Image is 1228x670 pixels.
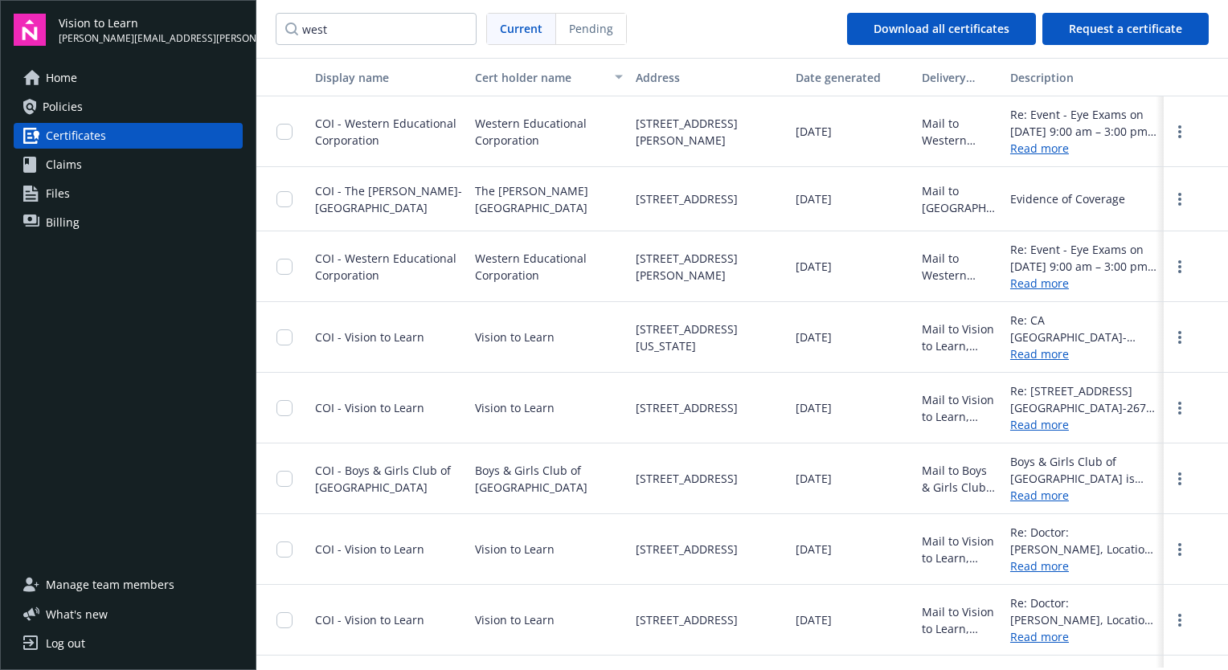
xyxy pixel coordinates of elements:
[475,541,555,558] span: Vision to Learn
[276,400,293,416] input: Toggle Row Selected
[276,329,293,345] input: Toggle Row Selected
[315,400,424,415] span: COI - Vision to Learn
[636,250,783,284] span: [STREET_ADDRESS][PERSON_NAME]
[315,183,462,215] span: COI - The [PERSON_NAME]-[GEOGRAPHIC_DATA]
[475,399,555,416] span: Vision to Learn
[43,94,83,120] span: Policies
[796,399,832,416] span: [DATE]
[796,69,909,86] div: Date generated
[276,541,293,558] input: Toggle Row Selected
[1010,241,1157,275] div: Re: Event - Eye Exams on [DATE] 9:00 am – 3:00 pm at [GEOGRAPHIC_DATA] [STREET_ADDRESS] Los Angel...
[315,463,451,495] span: COI - Boys & Girls Club of [GEOGRAPHIC_DATA]
[922,321,997,354] div: Mail to Vision to Learn, [STREET_ADDRESS][US_STATE]
[1010,312,1157,345] div: Re: CA [GEOGRAPHIC_DATA]- [STREET_ADDRESS] [GEOGRAPHIC_DATA] [GEOGRAPHIC_DATA] [GEOGRAPHIC_DATA]-...
[636,190,738,207] span: [STREET_ADDRESS]
[309,58,469,96] button: Display name
[1170,540,1189,559] a: more
[315,251,456,283] span: COI - Western Educational Corporation
[874,21,1009,36] span: Download all certificates
[1010,558,1157,574] a: Read more
[922,182,997,216] div: Mail to [GEOGRAPHIC_DATA][PERSON_NAME], [STREET_ADDRESS]
[1004,58,1164,96] button: Description
[14,14,46,46] img: navigator-logo.svg
[922,603,997,637] div: Mail to Vision to Learn, [STREET_ADDRESS]
[847,13,1036,45] button: Download all certificates
[14,94,243,120] a: Policies
[922,462,997,496] div: Mail to Boys & Girls Club of [GEOGRAPHIC_DATA], [STREET_ADDRESS]
[500,20,542,37] span: Current
[14,572,243,598] a: Manage team members
[469,58,628,96] button: Cert holder name
[636,69,783,86] div: Address
[1010,487,1157,504] a: Read more
[315,612,424,627] span: COI - Vision to Learn
[569,20,613,37] span: Pending
[1010,106,1157,140] div: Re: Event - Eye Exams on [DATE] 9:00 am – 3:00 pm at [GEOGRAPHIC_DATA] [STREET_ADDRESS] [GEOGRAPH...
[636,470,738,487] span: [STREET_ADDRESS]
[46,631,85,656] div: Log out
[1010,594,1157,628] div: Re: Doctor: [PERSON_NAME], Location: [STREET_ADDRESS] [GEOGRAPHIC_DATA], MI 48076. Evidence of Co...
[46,123,106,149] span: Certificates
[629,58,789,96] button: Address
[796,123,832,140] span: [DATE]
[46,572,174,598] span: Manage team members
[315,69,462,86] div: Display name
[796,329,832,345] span: [DATE]
[789,58,915,96] button: Date generated
[1170,328,1189,347] a: more
[915,58,1004,96] button: Delivery methods
[315,329,424,345] span: COI - Vision to Learn
[315,541,424,557] span: COI - Vision to Learn
[1010,69,1157,86] div: Description
[636,541,738,558] span: [STREET_ADDRESS]
[14,65,243,91] a: Home
[46,210,80,235] span: Billing
[1010,190,1125,207] div: Evidence of Coverage
[1170,469,1189,488] a: more
[922,69,997,86] div: Delivery methods
[1010,382,1157,416] div: Re: [STREET_ADDRESS] [GEOGRAPHIC_DATA]-2676 Evidence of Coverage.
[1170,257,1189,276] a: more
[276,191,293,207] input: Toggle Row Selected
[475,329,555,345] span: Vision to Learn
[796,611,832,628] span: [DATE]
[1010,524,1157,558] div: Re: Doctor: [PERSON_NAME], Location: [STREET_ADDRESS] [GEOGRAPHIC_DATA], MI 48076. Evidence of Co...
[14,210,243,235] a: Billing
[46,65,77,91] span: Home
[556,14,626,44] span: Pending
[796,470,832,487] span: [DATE]
[276,612,293,628] input: Toggle Row Selected
[14,123,243,149] a: Certificates
[922,115,997,149] div: Mail to Western Educational Corporation , [STREET_ADDRESS][PERSON_NAME]
[46,606,108,623] span: What ' s new
[276,124,293,140] input: Toggle Row Selected
[922,391,997,425] div: Mail to Vision to Learn, [STREET_ADDRESS]
[636,115,783,149] span: [STREET_ADDRESS][PERSON_NAME]
[1170,398,1189,418] a: more
[1170,190,1189,209] a: more
[276,471,293,487] input: Toggle Row Selected
[796,541,832,558] span: [DATE]
[59,31,243,46] span: [PERSON_NAME][EMAIL_ADDRESS][PERSON_NAME][DOMAIN_NAME]
[14,152,243,178] a: Claims
[1010,628,1157,645] a: Read more
[14,606,133,623] button: What's new
[796,258,832,275] span: [DATE]
[276,259,293,275] input: Toggle Row Selected
[46,152,82,178] span: Claims
[1010,345,1157,362] a: Read more
[276,13,477,45] input: Filter certificates...
[1010,416,1157,433] a: Read more
[315,116,456,148] span: COI - Western Educational Corporation
[636,321,783,354] span: [STREET_ADDRESS][US_STATE]
[1010,453,1157,487] div: Boys & Girls Club of [GEOGRAPHIC_DATA] is included as an additional insured as required by a writ...
[1069,21,1182,36] span: Request a certificate
[1042,13,1209,45] button: Request a certificate
[475,69,604,86] div: Cert holder name
[636,611,738,628] span: [STREET_ADDRESS]
[922,533,997,566] div: Mail to Vision to Learn, [STREET_ADDRESS]
[475,462,622,496] span: Boys & Girls Club of [GEOGRAPHIC_DATA]
[46,181,70,206] span: Files
[59,14,243,46] button: Vision to Learn[PERSON_NAME][EMAIL_ADDRESS][PERSON_NAME][DOMAIN_NAME]
[475,182,622,216] span: The [PERSON_NAME][GEOGRAPHIC_DATA]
